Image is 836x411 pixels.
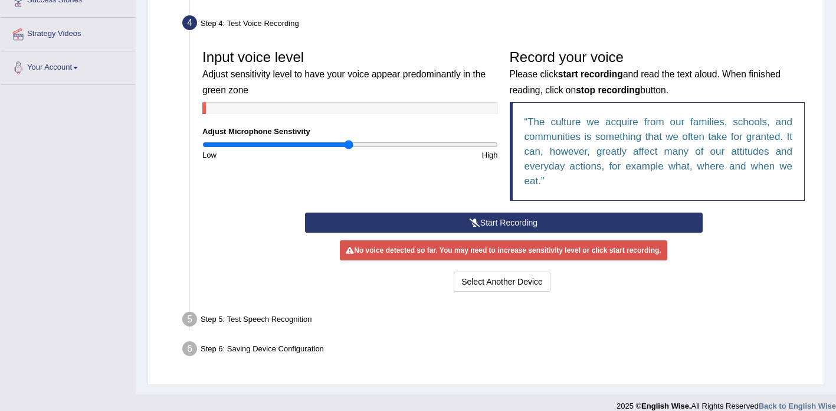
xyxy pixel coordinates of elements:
[177,12,818,38] div: Step 4: Test Voice Recording
[1,51,135,81] a: Your Account
[759,402,836,410] a: Back to English Wise
[202,126,310,137] label: Adjust Microphone Senstivity
[1,18,135,47] a: Strategy Videos
[558,69,623,79] b: start recording
[177,308,818,334] div: Step 5: Test Speech Recognition
[454,272,550,292] button: Select Another Device
[177,338,818,364] div: Step 6: Saving Device Configuration
[340,240,667,260] div: No voice detected so far. You may need to increase sensitivity level or click start recording.
[510,50,805,96] h3: Record your voice
[524,116,793,187] q: The culture we acquire from our families, schools, and communities is something that we often tak...
[305,213,703,233] button: Start Recording
[641,402,691,410] strong: English Wise.
[510,69,781,94] small: Please click and read the text aloud. When finished reading, click on button.
[202,69,486,94] small: Adjust sensitivity level to have your voice appear predominantly in the green zone
[202,50,498,96] h3: Input voice level
[196,149,350,161] div: Low
[576,85,640,95] b: stop recording
[350,149,503,161] div: High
